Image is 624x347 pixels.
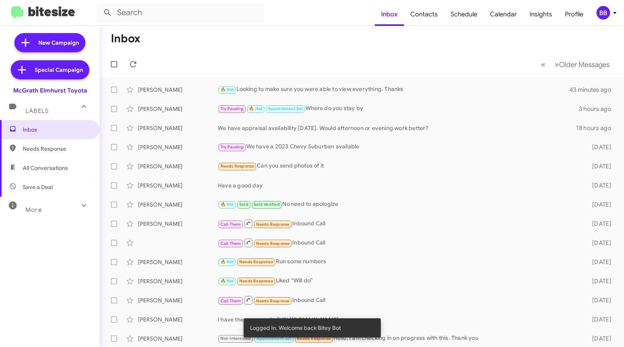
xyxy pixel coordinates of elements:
div: [PERSON_NAME] [138,201,218,209]
div: [DATE] [582,162,618,170]
div: [PERSON_NAME] [138,162,218,170]
a: Insights [523,3,559,26]
span: 🔥 Hot [220,202,234,207]
span: Labels [26,107,49,114]
button: Next [550,56,614,73]
span: 🔥 Hot [220,259,234,264]
div: [PERSON_NAME] [138,86,218,94]
div: [PERSON_NAME] [138,143,218,151]
a: Contacts [404,3,444,26]
span: Sold [239,202,248,207]
div: No need to apologize [218,200,582,209]
div: [DATE] [582,277,618,285]
div: Inbound Call [218,295,582,305]
div: Run some numbers [218,257,582,266]
div: McGrath Elmhurst Toyota [13,87,87,95]
span: Save a Deal [23,183,53,191]
a: Profile [559,3,590,26]
span: 🔥 Hot [220,87,234,92]
span: Special Campaign [35,66,83,74]
span: 🔥 Hot [249,106,262,111]
div: Can you send photos of it [218,162,582,171]
span: 🔥 Hot [220,278,234,284]
span: Needs Response [239,278,273,284]
span: Needs Response [239,259,273,264]
span: Needs Response [256,241,290,246]
div: Looking to make sure you were able to view everything. Thanks [218,85,570,94]
span: New Campaign [38,39,79,47]
a: New Campaign [14,33,85,52]
div: [PERSON_NAME] [138,335,218,343]
a: Calendar [484,3,523,26]
div: 43 minutes ago [570,86,618,94]
div: 18 hours ago [576,124,618,132]
button: BB [590,6,615,20]
div: Inbound Call [218,238,582,248]
div: Inbound Call [218,219,582,229]
div: We have a 2023 Chevy Suburban available [218,142,582,152]
div: [DATE] [582,335,618,343]
div: [PERSON_NAME] [138,258,218,266]
span: Not-Interested [220,336,251,341]
div: 3 hours ago [579,105,618,113]
span: Logged In. Welcome back Bitey Bot [250,324,341,332]
div: Liked “Will do” [218,276,582,286]
div: [PERSON_NAME] [138,315,218,323]
div: Where do you stay by [218,104,579,113]
div: [PERSON_NAME] [138,105,218,113]
button: Previous [536,56,550,73]
span: Call Them [220,241,241,246]
div: [PERSON_NAME] [138,124,218,132]
span: Sold Verified [254,202,280,207]
span: More [26,206,42,213]
span: « [541,59,545,69]
span: Needs Response [256,222,290,227]
div: [DATE] [582,201,618,209]
span: All Conversations [23,164,68,172]
span: Call Them [220,222,241,227]
div: [DATE] [582,296,618,304]
div: BB [596,6,610,20]
div: We have appraisal availability [DATE]. Would afternoon or evening work better? [218,124,576,132]
div: [DATE] [582,258,618,266]
div: [DATE] [582,220,618,228]
div: [DATE] [582,239,618,247]
div: [DATE] [582,181,618,189]
input: Search [96,3,264,22]
h1: Inbox [111,32,140,45]
div: Hello, I am checking in on progress with this. Thank you [218,334,582,343]
div: Have a good day [218,181,582,189]
span: Appointment Set [268,106,303,111]
div: [PERSON_NAME] [138,296,218,304]
a: Schedule [444,3,484,26]
span: » [555,59,559,69]
a: Inbox [375,3,404,26]
span: Needs Response [23,145,91,153]
span: Try Pausing [220,144,244,150]
a: Special Campaign [11,60,89,79]
div: I have these currently [URL][DOMAIN_NAME] [218,315,582,323]
div: [PERSON_NAME] [138,277,218,285]
span: Needs Response [220,164,254,169]
span: Try Pausing [220,106,244,111]
span: Inbox [23,126,91,134]
span: Call Them [220,298,241,304]
nav: Page navigation example [537,56,614,73]
div: [PERSON_NAME] [138,220,218,228]
span: Needs Response [256,298,290,304]
div: [DATE] [582,315,618,323]
span: Older Messages [559,60,610,69]
div: [DATE] [582,143,618,151]
div: [PERSON_NAME] [138,181,218,189]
